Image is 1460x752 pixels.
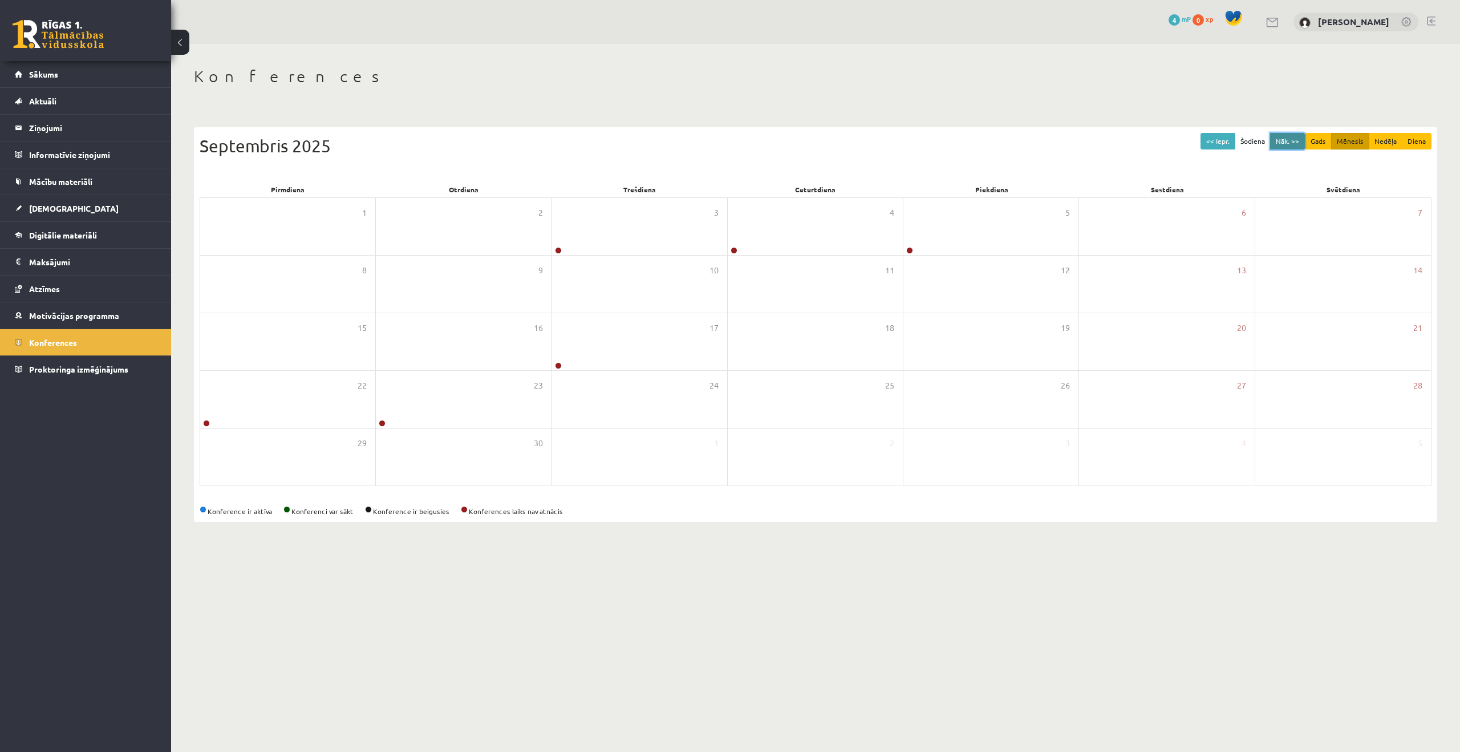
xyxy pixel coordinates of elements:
[29,141,157,168] legend: Informatīvie ziņojumi
[1065,437,1070,450] span: 3
[29,176,92,187] span: Mācību materiāli
[890,437,894,450] span: 2
[29,203,119,213] span: [DEMOGRAPHIC_DATA]
[534,322,543,334] span: 16
[1237,322,1246,334] span: 20
[709,264,719,277] span: 10
[1369,133,1402,149] button: Nedēļa
[538,207,543,219] span: 2
[714,437,719,450] span: 1
[534,379,543,392] span: 23
[534,437,543,450] span: 30
[1242,207,1246,219] span: 6
[200,181,376,197] div: Pirmdiena
[728,181,904,197] div: Ceturtdiena
[1418,437,1422,450] span: 5
[29,69,58,79] span: Sākums
[15,168,157,195] a: Mācību materiāli
[194,67,1437,86] h1: Konferences
[709,322,719,334] span: 17
[15,222,157,248] a: Digitālie materiāli
[538,264,543,277] span: 9
[15,195,157,221] a: [DEMOGRAPHIC_DATA]
[709,379,719,392] span: 24
[1305,133,1332,149] button: Gads
[15,115,157,141] a: Ziņojumi
[15,141,157,168] a: Informatīvie ziņojumi
[358,322,367,334] span: 15
[1299,17,1311,29] img: Klāvs Krūziņš
[1413,264,1422,277] span: 14
[1418,207,1422,219] span: 7
[885,322,894,334] span: 18
[29,249,157,275] legend: Maksājumi
[29,115,157,141] legend: Ziņojumi
[1237,379,1246,392] span: 27
[15,249,157,275] a: Maksājumi
[1201,133,1235,149] button: << Iepr.
[1061,264,1070,277] span: 12
[15,276,157,302] a: Atzīmes
[1206,14,1213,23] span: xp
[903,181,1080,197] div: Piekdiena
[29,310,119,321] span: Motivācijas programma
[200,133,1431,159] div: Septembris 2025
[890,207,894,219] span: 4
[13,20,104,48] a: Rīgas 1. Tālmācības vidusskola
[1235,133,1271,149] button: Šodiena
[1413,322,1422,334] span: 21
[362,207,367,219] span: 1
[1061,322,1070,334] span: 19
[358,379,367,392] span: 22
[376,181,552,197] div: Otrdiena
[1061,379,1070,392] span: 26
[15,356,157,382] a: Proktoringa izmēģinājums
[1182,14,1191,23] span: mP
[29,230,97,240] span: Digitālie materiāli
[29,284,60,294] span: Atzīmes
[885,264,894,277] span: 11
[15,302,157,329] a: Motivācijas programma
[1237,264,1246,277] span: 13
[29,337,77,347] span: Konferences
[15,329,157,355] a: Konferences
[1413,379,1422,392] span: 28
[1331,133,1369,149] button: Mēnesis
[200,506,1431,516] div: Konference ir aktīva Konferenci var sākt Konference ir beigusies Konferences laiks nav atnācis
[1255,181,1431,197] div: Svētdiena
[1169,14,1180,26] span: 4
[1318,16,1389,27] a: [PERSON_NAME]
[1169,14,1191,23] a: 4 mP
[15,61,157,87] a: Sākums
[1193,14,1219,23] a: 0 xp
[362,264,367,277] span: 8
[29,96,56,106] span: Aktuāli
[1193,14,1204,26] span: 0
[29,364,128,374] span: Proktoringa izmēģinājums
[1080,181,1256,197] div: Sestdiena
[1270,133,1305,149] button: Nāk. >>
[714,207,719,219] span: 3
[1065,207,1070,219] span: 5
[358,437,367,450] span: 29
[1242,437,1246,450] span: 4
[885,379,894,392] span: 25
[551,181,728,197] div: Trešdiena
[1402,133,1431,149] button: Diena
[15,88,157,114] a: Aktuāli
